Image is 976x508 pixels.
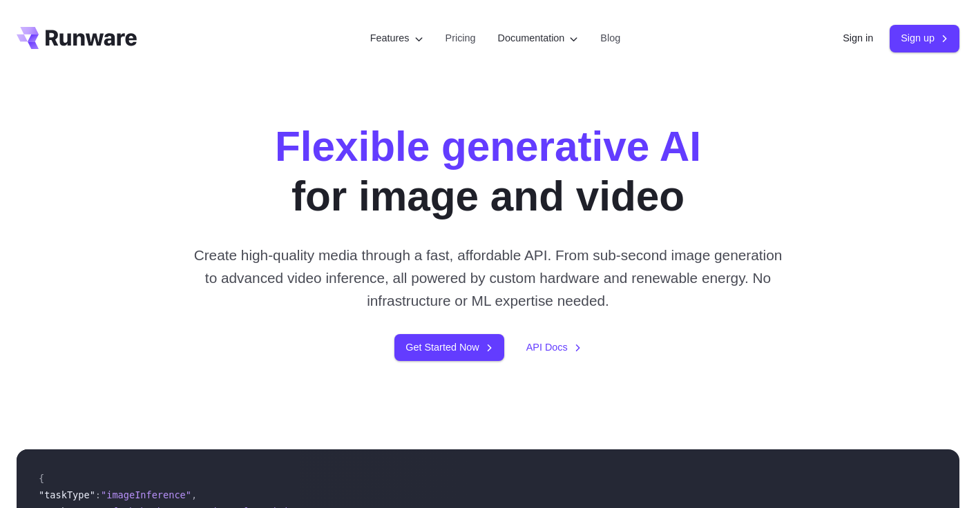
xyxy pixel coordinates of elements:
[101,489,191,500] span: "imageInference"
[275,121,701,222] h1: for image and video
[191,489,197,500] span: ,
[275,123,701,170] strong: Flexible generative AI
[186,244,790,313] p: Create high-quality media through a fast, affordable API. From sub-second image generation to adv...
[498,30,579,46] label: Documentation
[370,30,423,46] label: Features
[17,27,137,49] a: Go to /
[890,25,959,52] a: Sign up
[526,340,582,355] a: API Docs
[95,489,101,500] span: :
[600,30,620,46] a: Blog
[394,334,504,361] a: Get Started Now
[843,30,873,46] a: Sign in
[39,473,44,484] span: {
[446,30,476,46] a: Pricing
[39,489,95,500] span: "taskType"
